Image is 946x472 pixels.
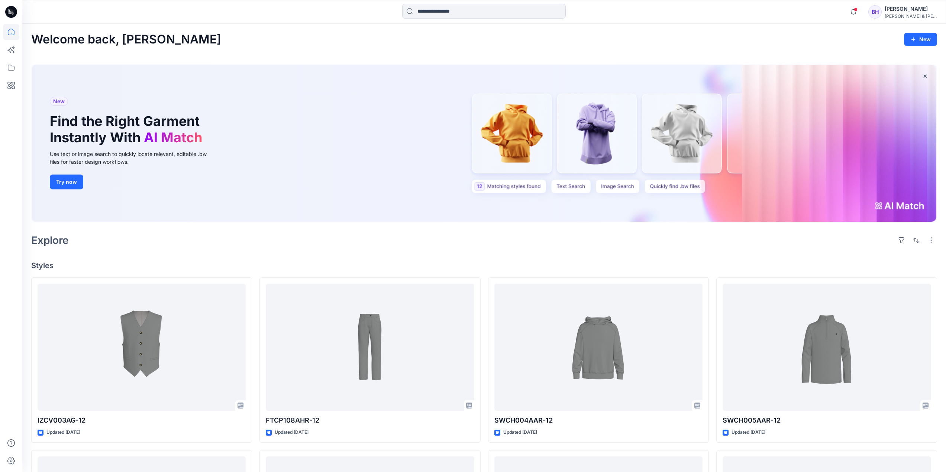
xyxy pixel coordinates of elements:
[38,415,246,426] p: IZCV003AG-12
[38,284,246,411] a: IZCV003AG-12
[885,4,937,13] div: [PERSON_NAME]
[868,5,882,19] div: BH
[31,33,221,46] h2: Welcome back, [PERSON_NAME]
[266,415,474,426] p: FTCP108AHR-12
[31,261,937,270] h4: Styles
[50,175,83,189] button: Try now
[144,129,202,146] span: AI Match
[50,150,217,166] div: Use text or image search to quickly locate relevant, editable .bw files for faster design workflows.
[904,33,937,46] button: New
[723,284,931,411] a: SWCH005AAR-12
[46,429,80,436] p: Updated [DATE]
[503,429,537,436] p: Updated [DATE]
[53,97,65,106] span: New
[723,415,931,426] p: SWCH005AAR-12
[266,284,474,411] a: FTCP108AHR-12
[494,415,703,426] p: SWCH004AAR-12
[275,429,309,436] p: Updated [DATE]
[50,113,206,145] h1: Find the Right Garment Instantly With
[885,13,937,19] div: [PERSON_NAME] & [PERSON_NAME]
[732,429,765,436] p: Updated [DATE]
[31,234,69,246] h2: Explore
[494,284,703,411] a: SWCH004AAR-12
